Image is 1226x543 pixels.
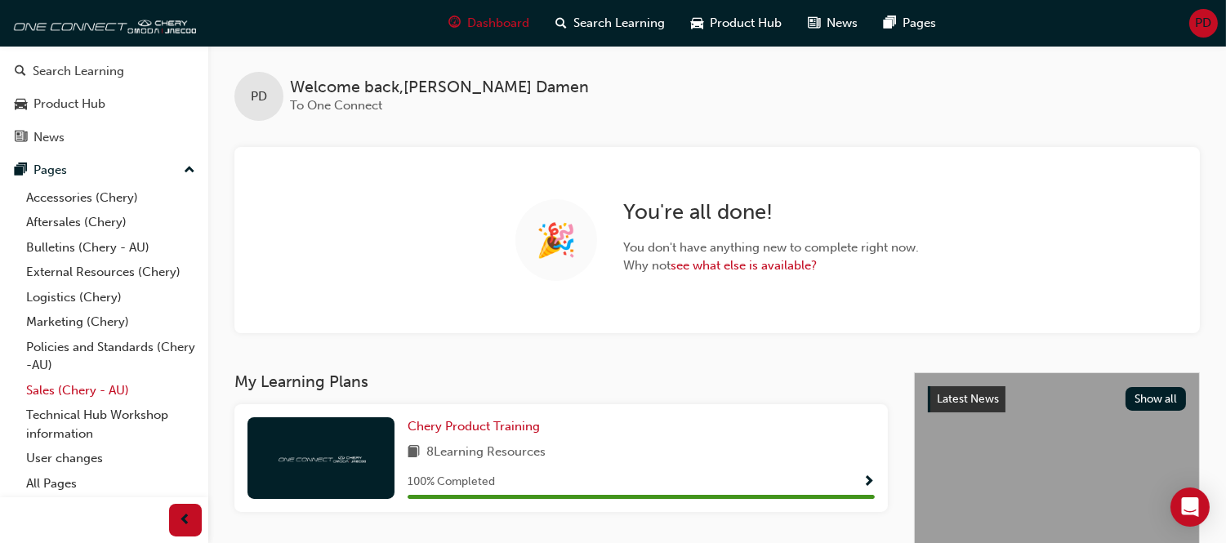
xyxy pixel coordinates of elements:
span: pages-icon [15,163,27,178]
span: Dashboard [468,14,530,33]
span: Welcome back , [PERSON_NAME] Damen [290,78,589,97]
h2: You ' re all done! [623,199,919,225]
span: car-icon [15,97,27,112]
span: news-icon [809,13,821,33]
a: Accessories (Chery) [20,185,202,211]
span: News [827,14,858,33]
a: Technical Hub Workshop information [20,403,202,446]
div: Product Hub [33,95,105,113]
span: PD [1196,14,1212,33]
button: Pages [7,155,202,185]
span: Why not [623,256,919,275]
span: 🎉 [536,231,577,250]
a: Chery Product Training [408,417,546,436]
span: You don ' t have anything new to complete right now. [623,238,919,257]
a: User changes [20,446,202,471]
span: up-icon [184,160,195,181]
span: news-icon [15,131,27,145]
div: Search Learning [33,62,124,81]
a: Marketing (Chery) [20,309,202,335]
h3: My Learning Plans [234,372,888,391]
a: Search Learning [7,56,202,87]
a: search-iconSearch Learning [543,7,679,40]
a: pages-iconPages [872,7,950,40]
div: Open Intercom Messenger [1170,487,1210,527]
a: Aftersales (Chery) [20,210,202,235]
a: All Pages [20,471,202,496]
span: Search Learning [574,14,666,33]
span: Show Progress [863,475,875,490]
img: oneconnect [8,7,196,39]
a: news-iconNews [796,7,872,40]
a: Product Hub [7,89,202,119]
button: PD [1189,9,1218,38]
a: Bulletins (Chery - AU) [20,235,202,260]
img: oneconnect [276,450,366,465]
span: search-icon [15,65,26,79]
span: search-icon [556,13,568,33]
span: To One Connect [290,98,382,113]
a: News [7,122,202,153]
a: see what else is available? [671,258,817,273]
a: Sales (Chery - AU) [20,378,202,403]
span: pages-icon [885,13,897,33]
span: Product Hub [711,14,782,33]
a: External Resources (Chery) [20,260,202,285]
span: Chery Product Training [408,419,540,434]
span: 100 % Completed [408,473,495,492]
a: Logistics (Chery) [20,285,202,310]
span: PD [251,87,267,106]
button: Show Progress [863,472,875,492]
div: Pages [33,161,67,180]
div: News [33,128,65,147]
span: guage-icon [449,13,461,33]
a: Latest NewsShow all [928,386,1186,412]
span: book-icon [408,443,420,463]
a: guage-iconDashboard [436,7,543,40]
a: Policies and Standards (Chery -AU) [20,335,202,378]
a: car-iconProduct Hub [679,7,796,40]
span: prev-icon [180,510,192,531]
span: Pages [903,14,937,33]
span: 8 Learning Resources [426,443,546,463]
span: Latest News [937,392,999,406]
button: Show all [1126,387,1187,411]
span: car-icon [692,13,704,33]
